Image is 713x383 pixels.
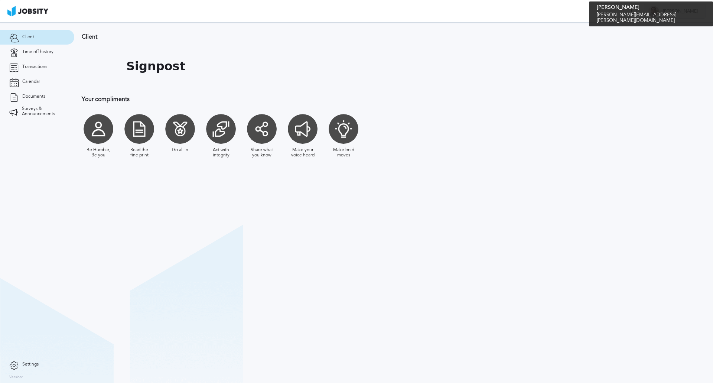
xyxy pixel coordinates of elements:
[82,96,485,103] h3: Your compliments
[331,147,356,158] div: Make bold moves
[82,33,485,40] h3: Client
[290,147,316,158] div: Make your voice heard
[249,147,275,158] div: Share what you know
[85,147,111,158] div: Be Humble, Be you
[9,375,23,380] label: Version:
[172,147,188,153] div: Go all in
[22,106,65,117] span: Surveys & Announcements
[22,362,39,367] span: Settings
[22,64,47,69] span: Transactions
[7,6,48,16] img: ab4bad089aa723f57921c736e9817d99.png
[208,147,234,158] div: Act with integrity
[659,9,701,14] span: [PERSON_NAME]
[22,79,40,84] span: Calendar
[648,6,659,17] div: J
[22,35,34,40] span: Client
[22,49,53,55] span: Time off history
[22,94,45,99] span: Documents
[644,4,706,19] button: J[PERSON_NAME]
[126,147,152,158] div: Read the fine print
[126,59,185,73] h1: Signpost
